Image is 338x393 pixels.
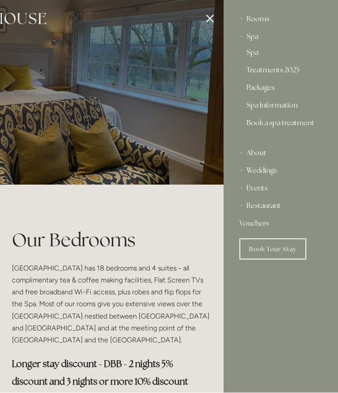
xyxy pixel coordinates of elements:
a: Book Your Stay [239,239,306,260]
div: Restaurant [239,197,322,215]
a: Book a spa treatment [246,120,315,134]
a: Treatments 2025 [246,67,315,78]
div: Events [239,180,322,197]
a: Vouchers [239,215,322,233]
div: About [239,145,322,162]
div: Spa [239,28,322,46]
a: Spa [246,49,315,60]
a: Spa Information [246,102,315,113]
a: Packages [246,85,315,95]
div: Rooms [239,11,322,28]
div: Weddings [239,162,322,180]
